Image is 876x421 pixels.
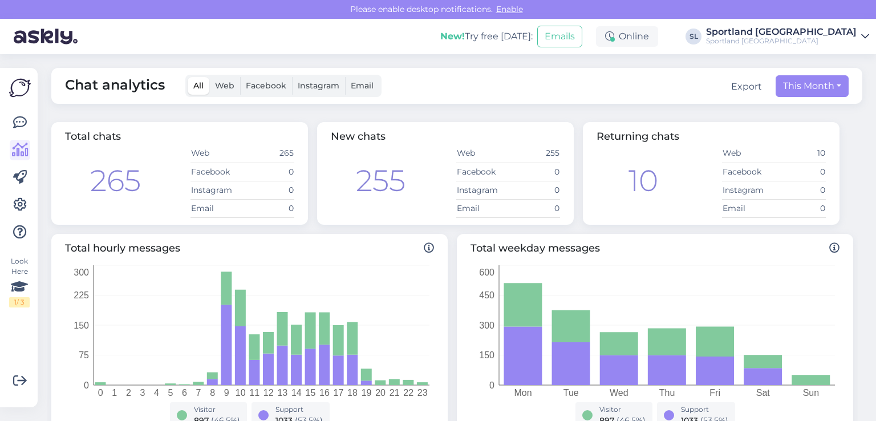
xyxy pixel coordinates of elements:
td: Facebook [456,163,508,181]
td: 0 [242,181,294,199]
div: 255 [356,159,405,203]
span: Email [351,80,374,91]
tspan: 15 [305,388,315,398]
tspan: 6 [182,388,187,398]
td: Web [190,144,242,163]
tspan: 11 [249,388,259,398]
a: Sportland [GEOGRAPHIC_DATA]Sportland [GEOGRAPHIC_DATA] [706,27,869,46]
tspan: 7 [196,388,201,398]
tspan: Fri [709,388,720,398]
div: Try free [DATE]: [440,30,533,43]
tspan: 150 [479,350,494,360]
td: 0 [774,199,826,217]
div: Sportland [GEOGRAPHIC_DATA] [706,27,857,37]
td: Instagram [190,181,242,199]
div: 265 [90,159,141,203]
button: Emails [537,26,582,47]
td: 255 [508,144,560,163]
span: New chats [331,130,386,143]
tspan: Mon [514,388,532,398]
tspan: 0 [489,380,494,390]
td: 10 [774,144,826,163]
div: Online [596,26,658,47]
td: Email [456,199,508,217]
span: Web [215,80,234,91]
div: Sportland [GEOGRAPHIC_DATA] [706,37,857,46]
tspan: 17 [334,388,344,398]
tspan: 150 [74,320,89,330]
tspan: 300 [74,267,89,277]
tspan: 3 [140,388,145,398]
span: Total chats [65,130,121,143]
tspan: 22 [403,388,413,398]
div: Support [681,404,728,415]
span: All [193,80,204,91]
tspan: 13 [277,388,287,398]
tspan: 300 [479,320,494,330]
td: Email [722,199,774,217]
tspan: 5 [168,388,173,398]
tspan: 2 [126,388,131,398]
tspan: 19 [362,388,372,398]
tspan: 20 [375,388,386,398]
div: 1 / 3 [9,297,30,307]
button: This Month [776,75,849,97]
td: Instagram [722,181,774,199]
td: Web [722,144,774,163]
tspan: 450 [479,290,494,300]
tspan: Sat [756,388,770,398]
span: Chat analytics [65,75,165,97]
tspan: 225 [74,290,89,300]
tspan: 75 [79,350,89,360]
tspan: 8 [210,388,215,398]
td: Web [456,144,508,163]
td: Facebook [722,163,774,181]
b: New! [440,31,465,42]
td: 0 [508,181,560,199]
tspan: 10 [236,388,246,398]
span: Total hourly messages [65,241,434,256]
tspan: 4 [154,388,159,398]
tspan: Tue [563,388,579,398]
tspan: Thu [659,388,675,398]
td: 0 [508,199,560,217]
tspan: 14 [291,388,302,398]
tspan: 9 [224,388,229,398]
tspan: 600 [479,267,494,277]
div: SL [686,29,701,44]
span: Facebook [246,80,286,91]
tspan: 16 [319,388,330,398]
span: Total weekday messages [471,241,839,256]
tspan: 1 [112,388,117,398]
span: Enable [493,4,526,14]
td: Email [190,199,242,217]
td: 0 [774,163,826,181]
tspan: 0 [84,380,89,390]
span: Returning chats [597,130,679,143]
tspan: 21 [390,388,400,398]
tspan: 12 [263,388,274,398]
div: Look Here [9,256,30,307]
img: Askly Logo [9,77,31,99]
span: Instagram [298,80,339,91]
td: 0 [508,163,560,181]
tspan: Sun [803,388,819,398]
tspan: 18 [347,388,358,398]
div: 10 [628,159,658,203]
td: 265 [242,144,294,163]
td: 0 [774,181,826,199]
div: Visitor [599,404,646,415]
tspan: 0 [98,388,103,398]
div: Support [275,404,323,415]
button: Export [731,80,762,94]
td: Facebook [190,163,242,181]
tspan: 23 [417,388,428,398]
div: Visitor [194,404,240,415]
td: 0 [242,199,294,217]
td: 0 [242,163,294,181]
tspan: Wed [610,388,628,398]
td: Instagram [456,181,508,199]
